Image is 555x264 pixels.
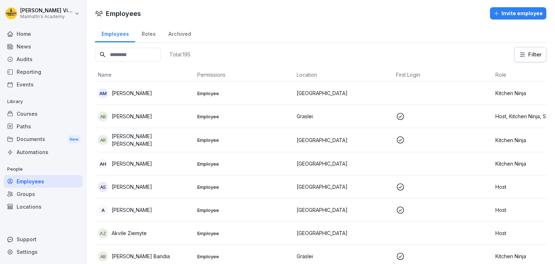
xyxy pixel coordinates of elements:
a: Reporting [4,65,82,78]
a: Archived [162,24,197,42]
h1: Employees [106,9,141,18]
p: Employee [197,184,291,190]
p: Total: 195 [169,51,190,58]
a: Roles [135,24,162,42]
p: [PERSON_NAME] Bandia [112,252,170,260]
div: A [98,205,108,215]
a: DocumentsNew [4,133,82,146]
p: [PERSON_NAME] [112,112,152,120]
p: [GEOGRAPHIC_DATA] [297,136,390,144]
div: AB [98,251,108,261]
th: Location [294,68,393,82]
a: Automations [4,146,82,158]
p: Employee [197,253,291,260]
a: Paths [4,120,82,133]
p: Employee [197,90,291,97]
a: Employees [4,175,82,188]
p: People [4,163,82,175]
p: [GEOGRAPHIC_DATA] [297,183,390,191]
p: [GEOGRAPHIC_DATA] [297,206,390,214]
div: AM [98,88,108,98]
div: Ar [98,135,108,145]
button: Filter [515,47,546,62]
p: Library [4,96,82,107]
p: [GEOGRAPHIC_DATA] [297,89,390,97]
a: Courses [4,107,82,120]
p: [GEOGRAPHIC_DATA] [297,160,390,167]
p: [PERSON_NAME] Vierse [20,8,73,14]
p: [PERSON_NAME] [PERSON_NAME] [112,132,192,148]
a: Groups [4,188,82,200]
a: Home [4,27,82,40]
p: [PERSON_NAME] [112,160,152,167]
a: News [4,40,82,53]
p: Graslei [297,252,390,260]
a: Settings [4,246,82,258]
p: Akvile Ziemyte [112,229,147,237]
div: Support [4,233,82,246]
div: Invite employee [494,9,543,17]
div: AB [98,111,108,122]
p: Employee [197,207,291,213]
p: Manhattn's Academy [20,14,73,19]
div: AZ [98,228,108,238]
p: Employee [197,113,291,120]
a: Audits [4,53,82,65]
div: New [68,135,80,144]
button: Invite employee [490,7,546,20]
a: Locations [4,200,82,213]
th: Permissions [194,68,294,82]
th: Name [95,68,194,82]
p: Employee [197,230,291,237]
p: [PERSON_NAME] [112,206,152,214]
div: Documents [4,133,82,146]
a: Events [4,78,82,91]
div: AS [98,182,108,192]
div: Filter [519,51,542,58]
p: [PERSON_NAME] [112,183,152,191]
p: Employee [197,137,291,143]
p: Graslei [297,112,390,120]
th: First Login [393,68,492,82]
div: AH [98,159,108,169]
p: [PERSON_NAME] [112,89,152,97]
a: Employees [95,24,135,42]
p: Employee [197,161,291,167]
p: [GEOGRAPHIC_DATA] [297,229,390,237]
